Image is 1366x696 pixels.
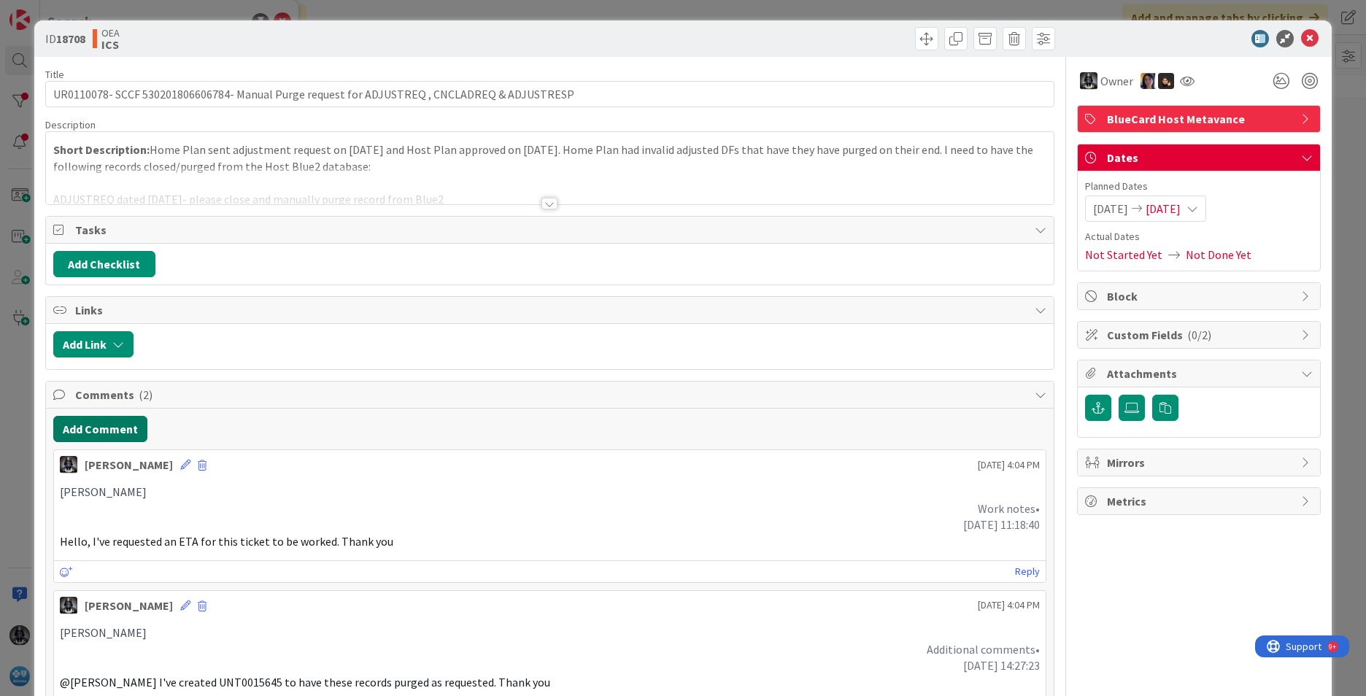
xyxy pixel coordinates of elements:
span: Actual Dates [1085,229,1313,244]
span: Dates [1107,149,1294,166]
button: Add Checklist [53,251,155,277]
span: OEA [101,27,120,39]
button: Add Link [53,331,134,357]
span: Attachments [1107,365,1294,382]
img: KG [1080,72,1097,90]
div: [PERSON_NAME] [85,597,173,614]
div: 9+ [74,6,81,18]
span: [DATE] 11:18:40 [963,517,1040,532]
span: Tasks [75,221,1027,239]
span: Mirrors [1107,454,1294,471]
span: [DATE] [1093,200,1128,217]
input: type card name here... [45,81,1054,107]
span: Planned Dates [1085,179,1313,194]
span: Custom Fields [1107,326,1294,344]
div: [PERSON_NAME] [85,456,173,473]
b: ICS [101,39,120,50]
span: Owner [1100,72,1133,90]
button: Add Comment [53,416,147,442]
strong: Short Description: [53,142,150,157]
span: @[PERSON_NAME] I've created UNT0015645 to have these records purged as requested. Thank you [60,675,550,689]
span: Additional comments• [927,642,1040,657]
img: TC [1141,73,1157,89]
span: [DATE] 14:27:23 [963,658,1040,673]
span: Work notes• [978,501,1040,516]
span: Block [1107,287,1294,305]
b: 18708 [56,31,85,46]
a: Reply [1015,562,1040,581]
label: Title [45,68,64,81]
p: Home Plan sent adjustment request on [DATE] and Host Plan approved on [DATE]. Home Plan had inval... [53,142,1046,174]
span: ( 2 ) [139,387,153,402]
span: [PERSON_NAME] [60,484,147,499]
span: Hello, I've requested an ETA for this ticket to be worked. Thank you [60,534,393,549]
span: ID [45,30,85,47]
span: ( 0/2 ) [1187,328,1211,342]
span: BlueCard Host Metavance [1107,110,1294,128]
span: Not Done Yet [1186,246,1251,263]
span: [DATE] 4:04 PM [978,598,1040,613]
span: Not Started Yet [1085,246,1162,263]
span: [DATE] [1146,200,1181,217]
span: Support [31,2,66,20]
img: ZB [1158,73,1174,89]
span: [DATE] 4:04 PM [978,457,1040,473]
img: KG [60,597,77,614]
span: Links [75,301,1027,319]
span: Comments [75,386,1027,403]
span: Metrics [1107,492,1294,510]
span: [PERSON_NAME] [60,625,147,640]
span: Description [45,118,96,131]
img: KG [60,456,77,473]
